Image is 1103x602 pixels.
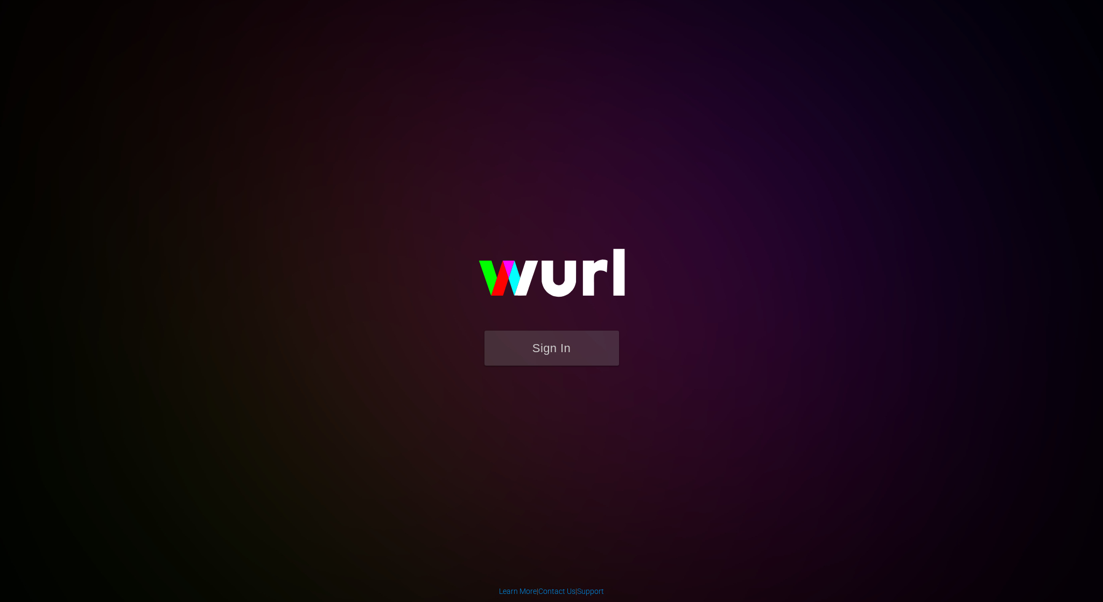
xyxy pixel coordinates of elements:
div: | | [499,586,604,597]
a: Support [577,587,604,596]
button: Sign In [484,331,619,366]
a: Contact Us [538,587,575,596]
a: Learn More [499,587,537,596]
img: wurl-logo-on-black-223613ac3d8ba8fe6dc639794a292ebdb59501304c7dfd60c99c58986ef67473.svg [444,226,659,330]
